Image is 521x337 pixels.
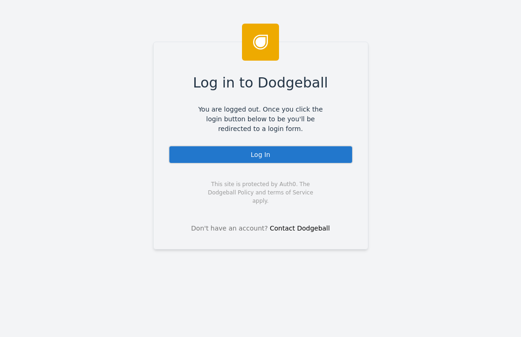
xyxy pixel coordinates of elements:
[192,105,330,134] span: You are logged out. Once you click the login button below to be you'll be redirected to a login f...
[168,145,353,164] div: Log In
[200,180,322,205] span: This site is protected by Auth0. The Dodgeball Policy and terms of Service apply.
[193,72,328,93] span: Log in to Dodgeball
[191,224,268,233] span: Don't have an account?
[270,225,330,232] a: Contact Dodgeball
